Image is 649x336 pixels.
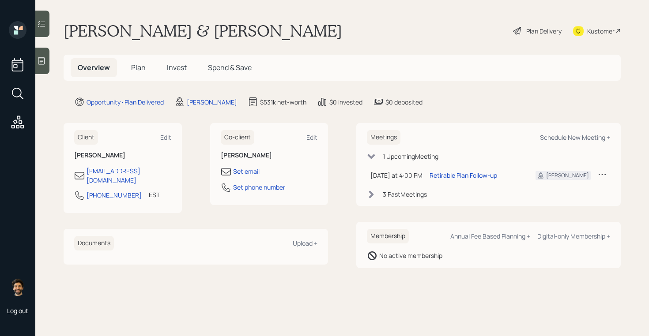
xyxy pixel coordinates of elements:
[167,63,187,72] span: Invest
[293,239,317,247] div: Upload +
[450,232,530,240] div: Annual Fee Based Planning +
[370,171,423,180] div: [DATE] at 4:00 PM
[383,190,427,199] div: 3 Past Meeting s
[78,63,110,72] span: Overview
[160,133,171,142] div: Edit
[537,232,610,240] div: Digital-only Membership +
[367,130,400,145] h6: Meetings
[385,97,423,107] div: $0 deposited
[526,26,562,36] div: Plan Delivery
[74,130,98,145] h6: Client
[149,190,160,199] div: EST
[367,229,409,243] h6: Membership
[329,97,362,107] div: $0 invested
[546,172,589,179] div: [PERSON_NAME]
[208,63,252,72] span: Spend & Save
[260,97,306,107] div: $531k net-worth
[7,306,28,315] div: Log out
[87,190,142,200] div: [PHONE_NUMBER]
[379,251,442,260] div: No active membership
[87,166,171,185] div: [EMAIL_ADDRESS][DOMAIN_NAME]
[131,63,146,72] span: Plan
[383,152,438,161] div: 1 Upcoming Meeting
[87,97,164,107] div: Opportunity · Plan Delivered
[221,130,254,145] h6: Co-client
[540,133,610,142] div: Schedule New Meeting +
[306,133,317,142] div: Edit
[430,171,497,180] div: Retirable Plan Follow-up
[587,26,615,36] div: Kustomer
[74,236,114,250] h6: Documents
[233,167,260,176] div: Set email
[221,152,318,159] h6: [PERSON_NAME]
[187,97,237,107] div: [PERSON_NAME]
[64,21,342,41] h1: [PERSON_NAME] & [PERSON_NAME]
[9,278,26,296] img: eric-schwartz-headshot.png
[74,152,171,159] h6: [PERSON_NAME]
[233,183,285,192] div: Set phone number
